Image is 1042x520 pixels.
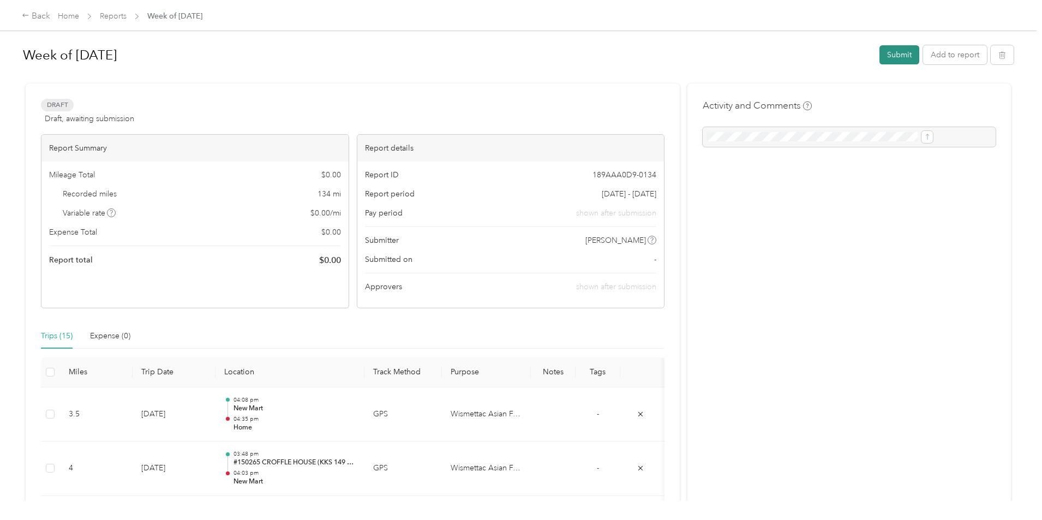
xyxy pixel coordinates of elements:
[45,113,134,124] span: Draft, awaiting submission
[365,207,403,219] span: Pay period
[233,458,356,468] p: #150265 CROFFLE HOUSE (KKS 149 F&B INC)
[357,135,664,162] div: Report details
[41,135,349,162] div: Report Summary
[592,169,656,181] span: 189AAA0D9-0134
[318,188,341,200] span: 134 mi
[100,11,127,21] a: Reports
[233,450,356,458] p: 03:48 pm
[365,169,399,181] span: Report ID
[597,409,599,419] span: -
[49,254,93,266] span: Report total
[531,357,576,387] th: Notes
[365,188,415,200] span: Report period
[981,459,1042,520] iframe: Everlance-gr Chat Button Frame
[576,357,620,387] th: Tags
[60,441,133,496] td: 4
[364,357,442,387] th: Track Method
[442,357,531,387] th: Purpose
[147,10,202,22] span: Week of [DATE]
[364,387,442,442] td: GPS
[365,254,412,265] span: Submitted on
[602,188,656,200] span: [DATE] - [DATE]
[49,226,97,238] span: Expense Total
[310,207,341,219] span: $ 0.00 / mi
[233,404,356,414] p: New Mart
[233,423,356,433] p: Home
[133,357,216,387] th: Trip Date
[442,387,531,442] td: Wismettac Asian Foods
[41,99,74,111] span: Draft
[365,235,399,246] span: Submitter
[49,169,95,181] span: Mileage Total
[133,387,216,442] td: [DATE]
[654,254,656,265] span: -
[233,469,356,477] p: 04:03 pm
[60,387,133,442] td: 3.5
[597,463,599,473] span: -
[233,477,356,487] p: New Mart
[58,11,79,21] a: Home
[23,42,872,68] h1: Week of August 25 2025
[703,99,812,112] h4: Activity and Comments
[365,281,402,292] span: Approvers
[215,357,364,387] th: Location
[41,330,73,342] div: Trips (15)
[233,415,356,423] p: 04:35 pm
[576,282,656,291] span: shown after submission
[364,441,442,496] td: GPS
[585,235,646,246] span: [PERSON_NAME]
[22,10,50,23] div: Back
[321,226,341,238] span: $ 0.00
[90,330,130,342] div: Expense (0)
[879,45,919,64] button: Submit
[576,207,656,219] span: shown after submission
[60,357,133,387] th: Miles
[133,441,216,496] td: [DATE]
[923,45,987,64] button: Add to report
[233,396,356,404] p: 04:08 pm
[321,169,341,181] span: $ 0.00
[63,188,117,200] span: Recorded miles
[63,207,116,219] span: Variable rate
[319,254,341,267] span: $ 0.00
[442,441,531,496] td: Wismettac Asian Foods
